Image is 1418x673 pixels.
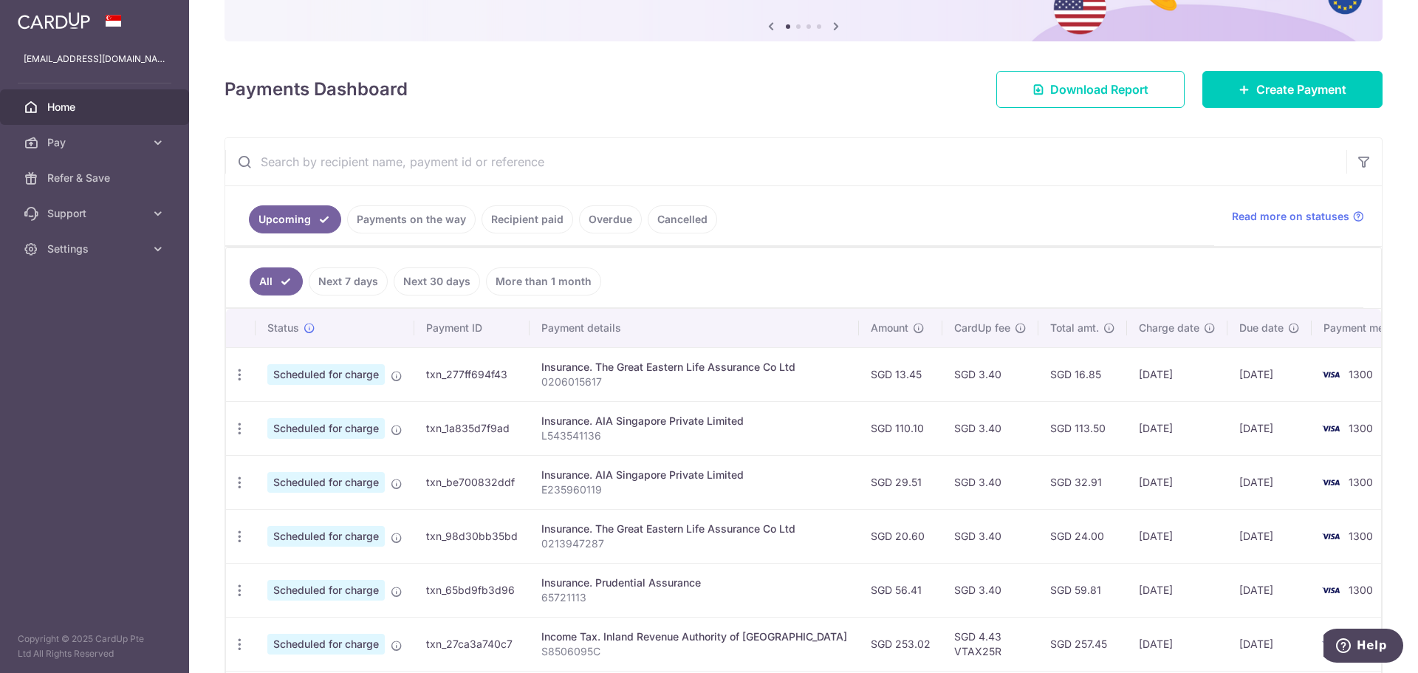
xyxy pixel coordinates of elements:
[859,509,942,563] td: SGD 20.60
[859,401,942,455] td: SGD 110.10
[1127,509,1227,563] td: [DATE]
[414,347,530,401] td: txn_277ff694f43
[1316,581,1346,599] img: Bank Card
[942,455,1038,509] td: SGD 3.40
[1349,422,1373,434] span: 1300
[942,617,1038,671] td: SGD 4.43 VTAX25R
[996,71,1185,108] a: Download Report
[394,267,480,295] a: Next 30 days
[1232,209,1349,224] span: Read more on statuses
[541,536,847,551] p: 0213947287
[1316,420,1346,437] img: Bank Card
[871,321,908,335] span: Amount
[414,563,530,617] td: txn_65bd9fb3d96
[47,242,145,256] span: Settings
[47,206,145,221] span: Support
[1349,584,1373,596] span: 1300
[18,12,90,30] img: CardUp
[1139,321,1199,335] span: Charge date
[225,76,408,103] h4: Payments Dashboard
[414,509,530,563] td: txn_98d30bb35bd
[1050,321,1099,335] span: Total amt.
[1227,563,1312,617] td: [DATE]
[47,171,145,185] span: Refer & Save
[541,414,847,428] div: Insurance. AIA Singapore Private Limited
[267,418,385,439] span: Scheduled for charge
[1239,321,1284,335] span: Due date
[1038,401,1127,455] td: SGD 113.50
[1316,635,1346,653] img: Bank Card
[1349,368,1373,380] span: 1300
[1323,629,1403,666] iframe: Opens a widget where you can find more information
[541,428,847,443] p: L543541136
[942,347,1038,401] td: SGD 3.40
[648,205,717,233] a: Cancelled
[414,455,530,509] td: txn_be700832ddf
[267,364,385,385] span: Scheduled for charge
[414,401,530,455] td: txn_1a835d7f9ad
[541,575,847,590] div: Insurance. Prudential Assurance
[541,482,847,497] p: E235960119
[1038,455,1127,509] td: SGD 32.91
[859,563,942,617] td: SGD 56.41
[47,100,145,115] span: Home
[541,360,847,375] div: Insurance. The Great Eastern Life Assurance Co Ltd
[486,267,601,295] a: More than 1 month
[1038,617,1127,671] td: SGD 257.45
[1050,81,1148,98] span: Download Report
[541,468,847,482] div: Insurance. AIA Singapore Private Limited
[954,321,1010,335] span: CardUp fee
[541,522,847,536] div: Insurance. The Great Eastern Life Assurance Co Ltd
[1227,455,1312,509] td: [DATE]
[267,634,385,655] span: Scheduled for charge
[942,509,1038,563] td: SGD 3.40
[47,135,145,150] span: Pay
[1127,455,1227,509] td: [DATE]
[250,267,303,295] a: All
[1127,401,1227,455] td: [DATE]
[1232,209,1364,224] a: Read more on statuses
[1227,509,1312,563] td: [DATE]
[309,267,388,295] a: Next 7 days
[414,617,530,671] td: txn_27ca3a740c7
[1316,366,1346,383] img: Bank Card
[1127,617,1227,671] td: [DATE]
[414,309,530,347] th: Payment ID
[859,617,942,671] td: SGD 253.02
[942,401,1038,455] td: SGD 3.40
[1349,530,1373,542] span: 1300
[1316,527,1346,545] img: Bank Card
[347,205,476,233] a: Payments on the way
[1038,563,1127,617] td: SGD 59.81
[1227,401,1312,455] td: [DATE]
[530,309,859,347] th: Payment details
[541,644,847,659] p: S8506095C
[267,321,299,335] span: Status
[541,629,847,644] div: Income Tax. Inland Revenue Authority of [GEOGRAPHIC_DATA]
[1227,617,1312,671] td: [DATE]
[1127,563,1227,617] td: [DATE]
[859,455,942,509] td: SGD 29.51
[249,205,341,233] a: Upcoming
[267,526,385,547] span: Scheduled for charge
[1127,347,1227,401] td: [DATE]
[1202,71,1383,108] a: Create Payment
[1038,509,1127,563] td: SGD 24.00
[579,205,642,233] a: Overdue
[1227,347,1312,401] td: [DATE]
[24,52,165,66] p: [EMAIL_ADDRESS][DOMAIN_NAME]
[1256,81,1346,98] span: Create Payment
[267,472,385,493] span: Scheduled for charge
[1038,347,1127,401] td: SGD 16.85
[1349,476,1373,488] span: 1300
[859,347,942,401] td: SGD 13.45
[541,375,847,389] p: 0206015617
[541,590,847,605] p: 65721113
[225,138,1346,185] input: Search by recipient name, payment id or reference
[482,205,573,233] a: Recipient paid
[942,563,1038,617] td: SGD 3.40
[267,580,385,601] span: Scheduled for charge
[1316,474,1346,491] img: Bank Card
